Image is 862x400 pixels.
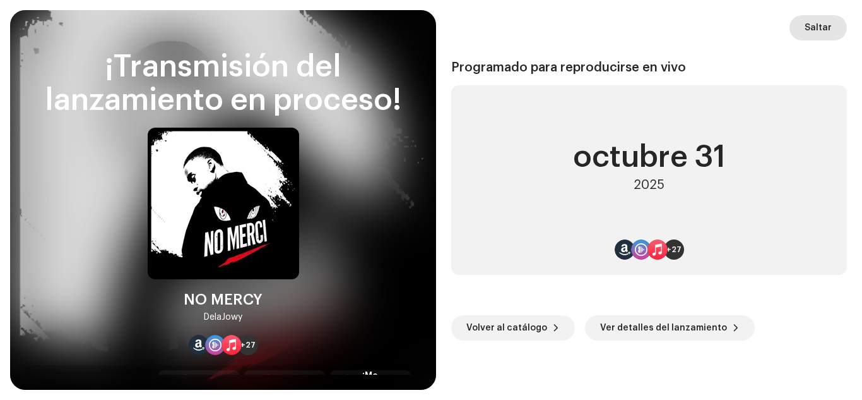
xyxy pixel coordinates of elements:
[204,310,242,325] div: DelaJowy
[600,315,727,341] span: Ver detalles del lanzamiento
[184,289,263,310] div: NO MERCY
[585,315,755,341] button: Ver detalles del lanzamiento
[805,15,832,40] span: Saltar
[573,142,726,173] div: octubre 31
[362,370,403,396] div: ¡Me encanta!
[25,51,421,118] div: ¡Transmisión del lanzamiento en proceso!
[451,60,847,75] div: Programado para reproducirse en vivo
[451,315,575,341] button: Volver al catálogo
[148,128,299,279] img: c20dd021-bef6-4917-864e-f0ce2a8f2301
[466,315,547,341] span: Volver al catálogo
[634,178,664,193] div: 2025
[240,340,256,350] span: +27
[789,15,847,40] button: Saltar
[666,245,682,255] span: +27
